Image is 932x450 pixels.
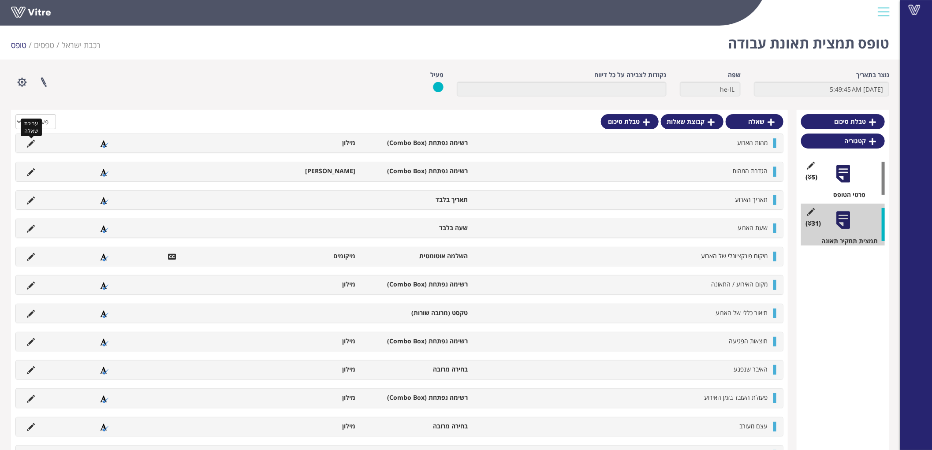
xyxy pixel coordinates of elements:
li: רשימה נפתחת (Combo Box) [360,337,472,346]
span: פעולת העובד בזמן האירוע [704,393,768,402]
span: האיבר שנפגע [734,365,768,373]
li: מילון [247,138,360,147]
span: תוצאות הפגיעה [729,337,768,345]
span: (5 ) [805,173,817,182]
li: מיקומים [247,252,360,260]
span: הגדרת המהות [732,167,768,175]
span: תיאור כללי של הארוע [716,309,768,317]
div: פרטי הטופס [808,190,885,199]
span: מהות הארוע [737,138,768,147]
span: 335 [62,40,101,50]
a: טפסים [34,40,54,50]
li: מילון [247,422,360,431]
span: מקום האירוע / התאונה [711,280,768,288]
li: רשימה נפתחת (Combo Box) [360,167,472,175]
label: שפה [728,71,741,79]
li: תאריך בלבד [360,195,472,204]
a: קטגוריה [801,134,885,149]
span: (31 ) [805,219,821,228]
li: רשימה נפתחת (Combo Box) [360,138,472,147]
li: [PERSON_NAME] [247,167,360,175]
a: קבוצת שאלות [661,114,723,129]
label: נוצר בתאריך [856,71,889,79]
li: רשימה נפתחת (Combo Box) [360,280,472,289]
h1: טופס תמצית תאונת עבודה [728,22,889,60]
li: השלמה אוטומטית [360,252,472,260]
a: שאלה [726,114,783,129]
span: עצם מעורב [739,422,768,430]
span: שעת הארוע [738,223,768,232]
span: מיקום פונקציונלי של הארוע [701,252,768,260]
li: בחירה מרובה [360,365,472,374]
span: תאריך הארוע [735,195,768,204]
li: מילון [247,393,360,402]
li: שעה בלבד [360,223,472,232]
li: טקסט (מרובה שורות) [360,309,472,317]
label: פעיל [430,71,444,79]
a: טבלת סיכום [601,114,659,129]
li: טופס [11,40,34,51]
li: רשימה נפתחת (Combo Box) [360,393,472,402]
a: טבלת סיכום [801,114,885,129]
div: תמצית תחקיר תאונה [808,237,885,245]
li: מילון [247,280,360,289]
img: yes [433,82,444,93]
label: נקודות לצבירה על כל דיווח [595,71,667,79]
li: מילון [247,365,360,374]
li: מילון [247,337,360,346]
div: עריכת שאלה [21,119,42,136]
li: בחירה מרובה [360,422,472,431]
